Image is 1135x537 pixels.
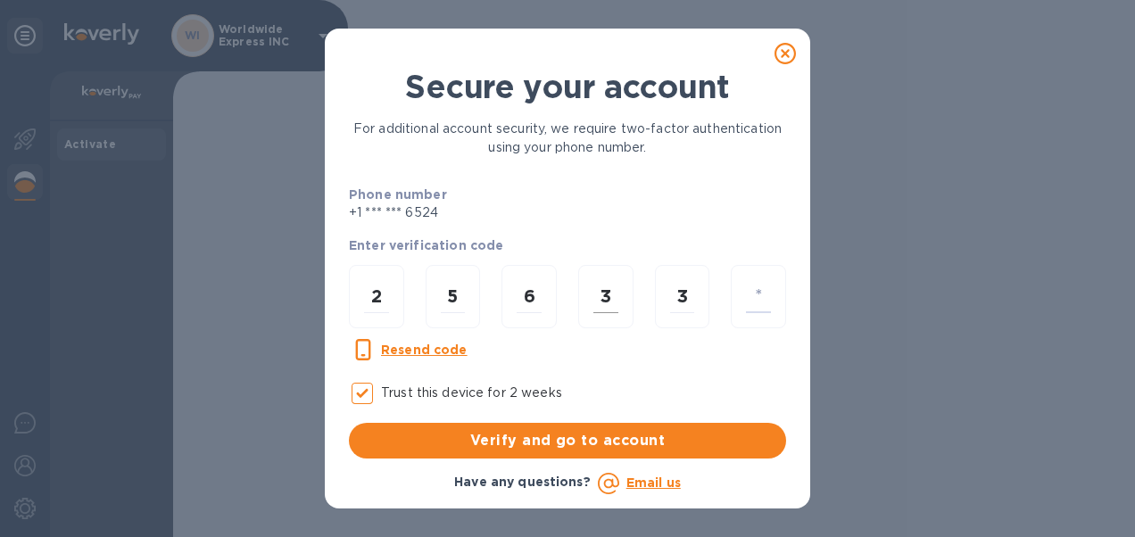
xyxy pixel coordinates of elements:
[349,236,786,254] p: Enter verification code
[381,384,562,402] p: Trust this device for 2 weeks
[349,120,786,157] p: For additional account security, we require two-factor authentication using your phone number.
[349,187,447,202] b: Phone number
[349,423,786,459] button: Verify and go to account
[626,475,681,490] a: Email us
[349,68,786,105] h1: Secure your account
[454,475,591,489] b: Have any questions?
[363,430,772,451] span: Verify and go to account
[381,343,468,357] u: Resend code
